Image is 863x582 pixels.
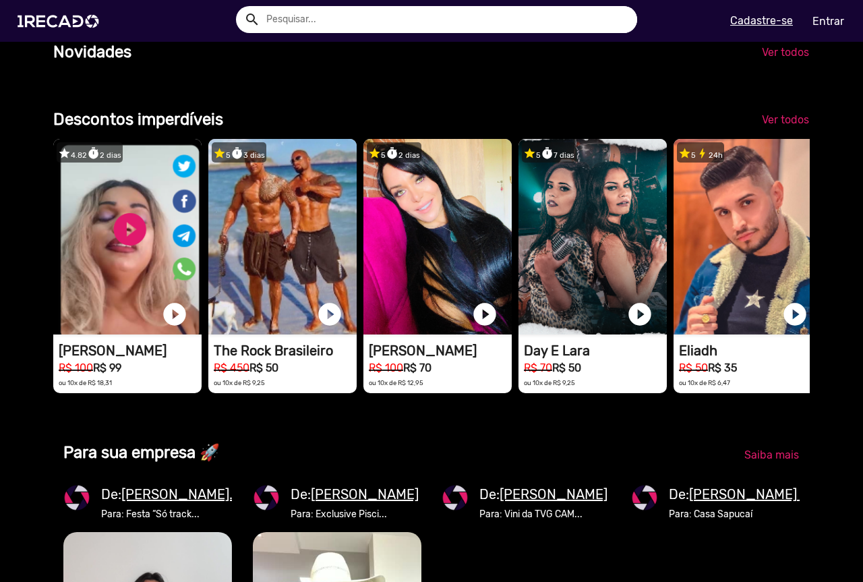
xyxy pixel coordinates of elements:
[471,301,498,328] a: play_circle_filled
[369,343,512,359] h1: [PERSON_NAME]
[208,139,357,334] video: 1RECADO vídeos dedicados para fãs e empresas
[53,42,131,61] b: Novidades
[669,484,824,504] mat-card-title: De:
[121,486,239,502] u: [PERSON_NAME]...
[214,379,265,386] small: ou 10x de R$ 9,25
[63,443,220,462] b: Para sua empresa 🚀
[369,361,403,374] small: R$ 100
[244,11,260,28] mat-icon: Example home icon
[679,343,822,359] h1: Eliadh
[524,379,575,386] small: ou 10x de R$ 9,25
[518,139,667,334] video: 1RECADO vídeos dedicados para fãs e empresas
[730,14,793,27] u: Cadastre-se
[161,301,188,328] a: play_circle_filled
[256,6,637,33] input: Pesquisar...
[59,361,93,374] small: R$ 100
[214,361,249,374] small: R$ 450
[479,484,607,504] mat-card-title: De:
[53,139,202,334] video: 1RECADO vídeos dedicados para fãs e empresas
[316,301,343,328] a: play_circle_filled
[679,361,708,374] small: R$ 50
[59,343,202,359] h1: [PERSON_NAME]
[708,361,737,374] b: R$ 35
[101,507,239,521] mat-card-subtitle: Para: Festa “Só track...
[804,9,853,33] a: Entrar
[781,301,808,328] a: play_circle_filled
[762,113,809,126] span: Ver todos
[669,507,824,521] mat-card-subtitle: Para: Casa Sapucaí
[524,343,667,359] h1: Day E Lara
[744,448,799,461] span: Saiba mais
[291,484,419,504] mat-card-title: De:
[93,361,121,374] b: R$ 99
[552,361,581,374] b: R$ 50
[626,301,653,328] a: play_circle_filled
[311,486,419,502] u: [PERSON_NAME]
[59,379,112,386] small: ou 10x de R$ 18,31
[249,361,278,374] b: R$ 50
[689,486,824,502] u: [PERSON_NAME] Br...
[479,507,607,521] mat-card-subtitle: Para: Vini da TVG CAM...
[762,46,809,59] span: Ver todos
[239,7,263,30] button: Example home icon
[674,139,822,334] video: 1RECADO vídeos dedicados para fãs e empresas
[214,343,357,359] h1: The Rock Brasileiro
[291,507,419,521] mat-card-subtitle: Para: Exclusive Pisci...
[363,139,512,334] video: 1RECADO vídeos dedicados para fãs e empresas
[500,486,607,502] u: [PERSON_NAME]
[101,484,239,504] mat-card-title: De:
[524,361,552,374] small: R$ 70
[369,379,423,386] small: ou 10x de R$ 12,95
[679,379,730,386] small: ou 10x de R$ 6,47
[53,110,223,129] b: Descontos imperdíveis
[403,361,431,374] b: R$ 70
